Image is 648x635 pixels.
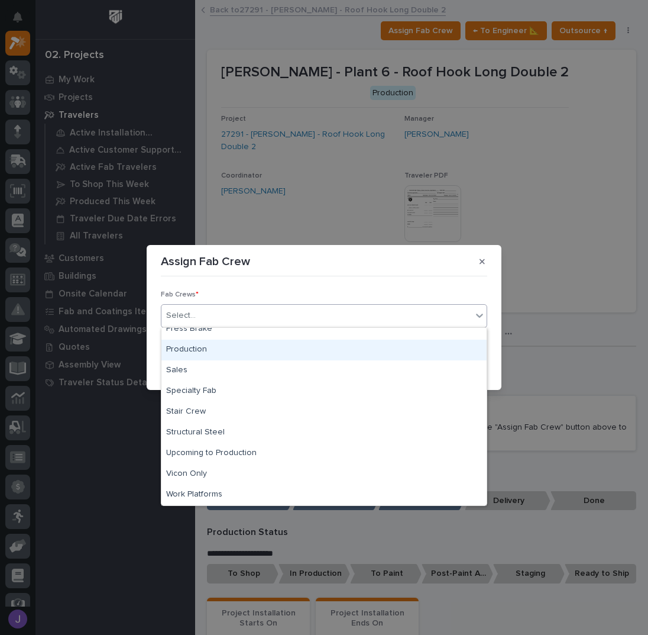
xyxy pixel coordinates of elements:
[161,423,487,443] div: Structural Steel
[161,291,199,298] span: Fab Crews
[161,443,487,464] div: Upcoming to Production
[166,310,196,322] div: Select...
[161,360,487,381] div: Sales
[161,402,487,423] div: Stair Crew
[161,485,487,505] div: Work Platforms
[161,464,487,485] div: Vicon Only
[161,340,487,360] div: Production
[161,254,250,269] p: Assign Fab Crew
[161,381,487,402] div: Specialty Fab
[161,319,487,340] div: Press Brake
